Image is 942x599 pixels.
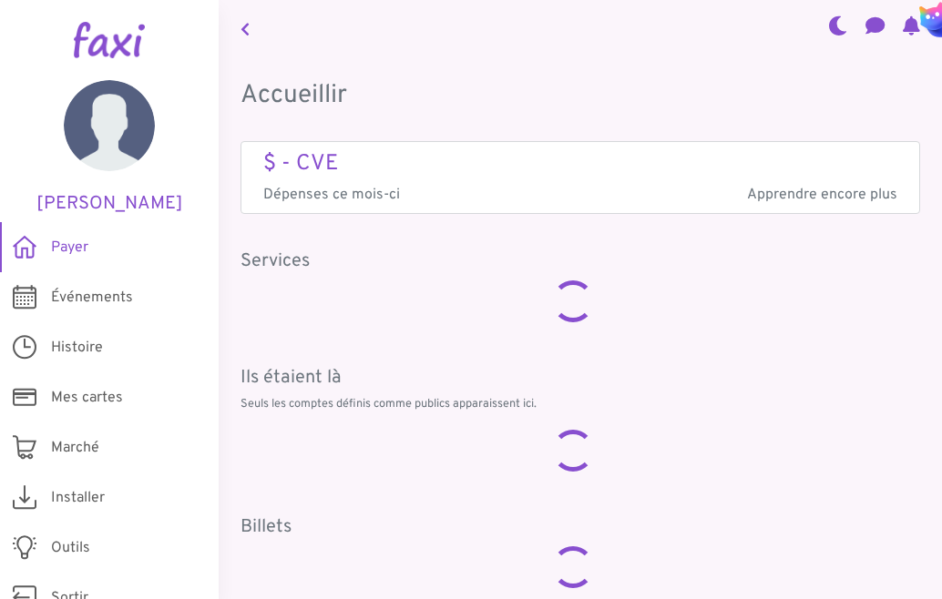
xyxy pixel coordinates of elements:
font: Seuls les comptes définis comme publics apparaissent ici. [241,397,537,411]
font: Installer [51,489,105,507]
font: Outils [51,539,90,557]
font: $ - CVE [263,150,338,178]
font: Apprendre encore plus [747,186,897,204]
font: Accueillir [241,79,347,112]
font: Événements [51,289,133,307]
font: Billets [241,515,292,539]
font: Histoire [51,339,103,357]
a: $ - CVE Dépenses ce mois-ciApprendre encore plus [263,149,897,207]
font: Marché [51,439,99,457]
font: Mes cartes [51,389,123,407]
a: [PERSON_NAME] [27,80,191,215]
font: Ils étaient là [241,366,342,390]
font: Services [241,249,310,273]
font: Payer [51,239,88,257]
font: [PERSON_NAME] [36,192,183,216]
font: Dépenses ce mois-ci [263,186,400,204]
